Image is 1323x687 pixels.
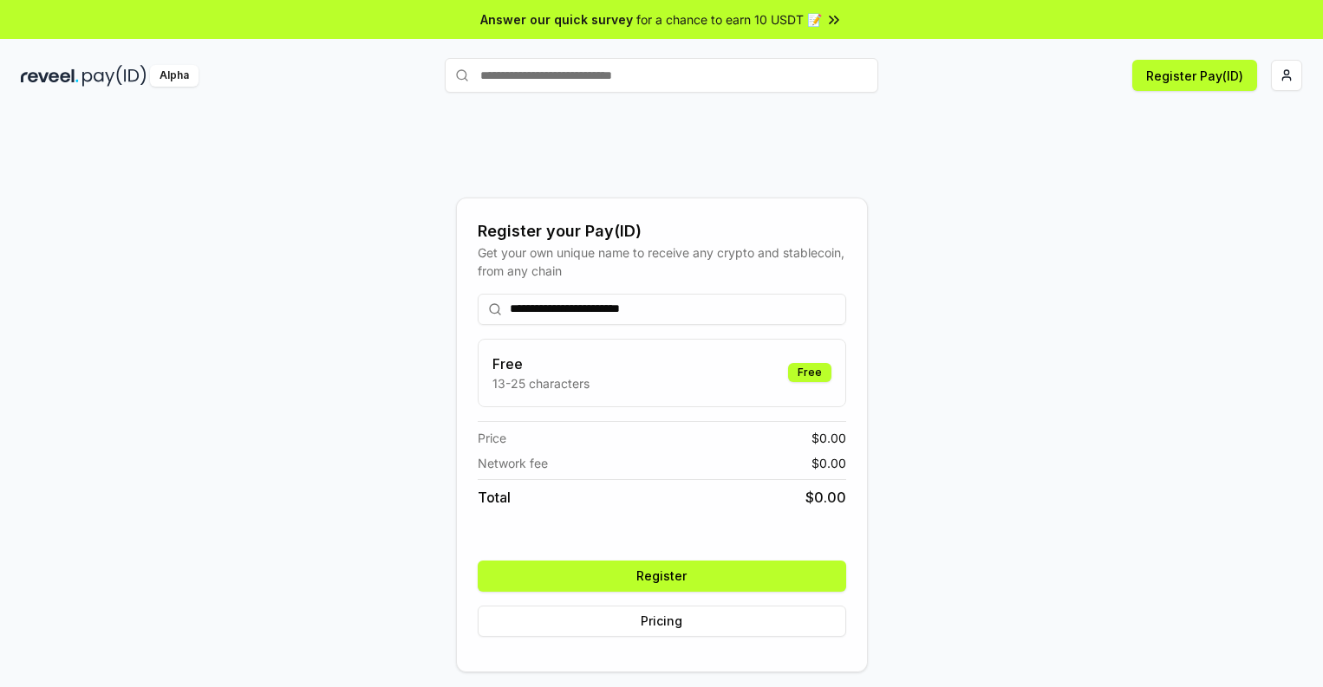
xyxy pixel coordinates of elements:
[21,65,79,87] img: reveel_dark
[82,65,147,87] img: pay_id
[478,487,511,508] span: Total
[805,487,846,508] span: $ 0.00
[478,243,846,280] div: Get your own unique name to receive any crypto and stablecoin, from any chain
[492,353,590,374] h3: Free
[811,454,846,472] span: $ 0.00
[478,219,846,243] div: Register your Pay(ID)
[1132,60,1257,91] button: Register Pay(ID)
[636,10,822,29] span: for a chance to earn 10 USDT 📝
[492,374,590,392] p: 13-25 characters
[480,10,633,29] span: Answer our quick survey
[811,429,846,447] span: $ 0.00
[478,561,846,592] button: Register
[478,606,846,637] button: Pricing
[478,429,506,447] span: Price
[150,65,199,87] div: Alpha
[788,363,831,382] div: Free
[478,454,548,472] span: Network fee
